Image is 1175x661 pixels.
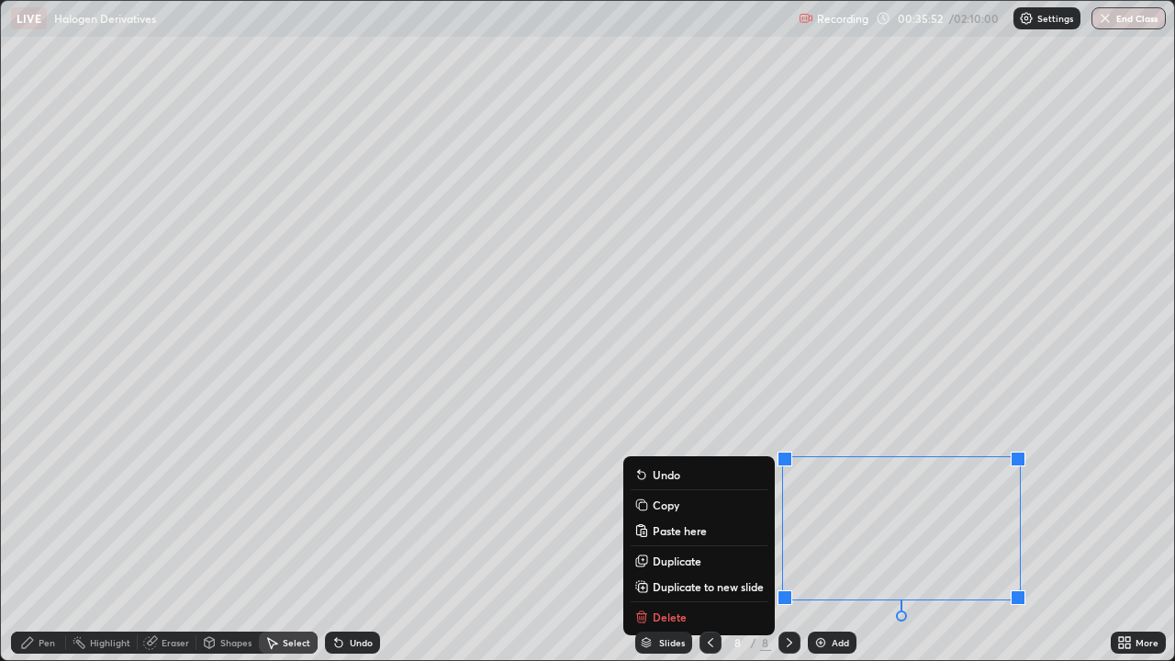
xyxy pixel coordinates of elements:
[350,638,373,647] div: Undo
[631,606,767,628] button: Delete
[631,494,767,516] button: Copy
[631,464,767,486] button: Undo
[729,637,747,648] div: 8
[631,576,767,598] button: Duplicate to new slide
[283,638,310,647] div: Select
[653,467,680,482] p: Undo
[751,637,756,648] div: /
[653,554,701,568] p: Duplicate
[760,634,771,651] div: 8
[1091,7,1166,29] button: End Class
[54,11,156,26] p: Halogen Derivatives
[162,638,189,647] div: Eraser
[653,610,687,624] p: Delete
[653,498,679,512] p: Copy
[1136,638,1158,647] div: More
[817,12,868,26] p: Recording
[799,11,813,26] img: recording.375f2c34.svg
[17,11,41,26] p: LIVE
[631,550,767,572] button: Duplicate
[631,520,767,542] button: Paste here
[1019,11,1034,26] img: class-settings-icons
[653,523,707,538] p: Paste here
[813,635,828,650] img: add-slide-button
[39,638,55,647] div: Pen
[832,638,849,647] div: Add
[1098,11,1113,26] img: end-class-cross
[1037,14,1073,23] p: Settings
[653,579,764,594] p: Duplicate to new slide
[659,638,685,647] div: Slides
[220,638,252,647] div: Shapes
[90,638,130,647] div: Highlight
